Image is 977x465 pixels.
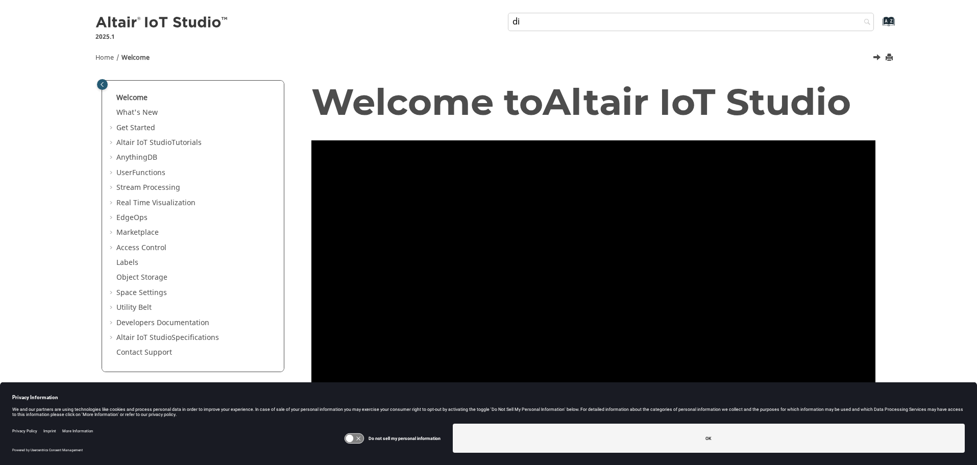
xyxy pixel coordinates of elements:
a: Marketplace [116,227,159,238]
a: Altair IoT StudioSpecifications [116,332,219,343]
span: Expand EdgeOps [108,213,116,223]
span: Expand Altair IoT StudioTutorials [108,138,116,148]
a: Welcome [116,92,148,103]
button: Print this page [886,51,894,65]
p: 2025.1 [95,32,229,41]
span: Expand AnythingDB [108,153,116,163]
button: Toggle publishing table of content [97,79,108,90]
a: AnythingDB [116,152,157,163]
a: EdgeOps [116,212,148,223]
a: Go to index terms page [866,21,889,32]
button: Search [850,13,879,33]
a: Stream Processing [116,182,180,193]
a: Next topic: What's New [874,53,882,65]
a: Home [95,53,114,62]
a: Labels [116,257,138,268]
a: Get Started [116,123,155,133]
span: Functions [132,167,165,178]
a: Real Time Visualization [116,198,196,208]
span: Altair IoT Studio [116,137,172,148]
span: Expand UserFunctions [108,168,116,178]
h1: Welcome to [311,82,875,122]
ul: Table of Contents [108,93,278,358]
a: Developers Documentation [116,317,209,328]
span: Expand Access Control [108,243,116,253]
a: Access Control [116,242,166,253]
span: Altair IoT Studio [116,332,172,343]
span: Expand Marketplace [108,228,116,238]
a: What's New [116,107,158,118]
a: Welcome [121,53,150,62]
a: Altair IoT StudioTutorials [116,137,202,148]
a: UserFunctions [116,167,165,178]
a: Contact Support [116,347,172,358]
span: Expand Get Started [108,123,116,133]
a: Space Settings [116,287,167,298]
span: Expand Real Time Visualization [108,198,116,208]
span: Expand Space Settings [108,288,116,298]
nav: Tools [80,44,897,67]
span: Expand Altair IoT StudioSpecifications [108,333,116,343]
a: Utility Belt [116,302,152,313]
span: Expand Utility Belt [108,303,116,313]
img: Altair IoT Studio [95,15,229,31]
span: Expand Stream Processing [108,183,116,193]
span: Expand Developers Documentation [108,318,116,328]
input: Search query [508,13,874,31]
span: Altair IoT Studio [543,79,851,124]
a: Object Storage [116,272,167,283]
